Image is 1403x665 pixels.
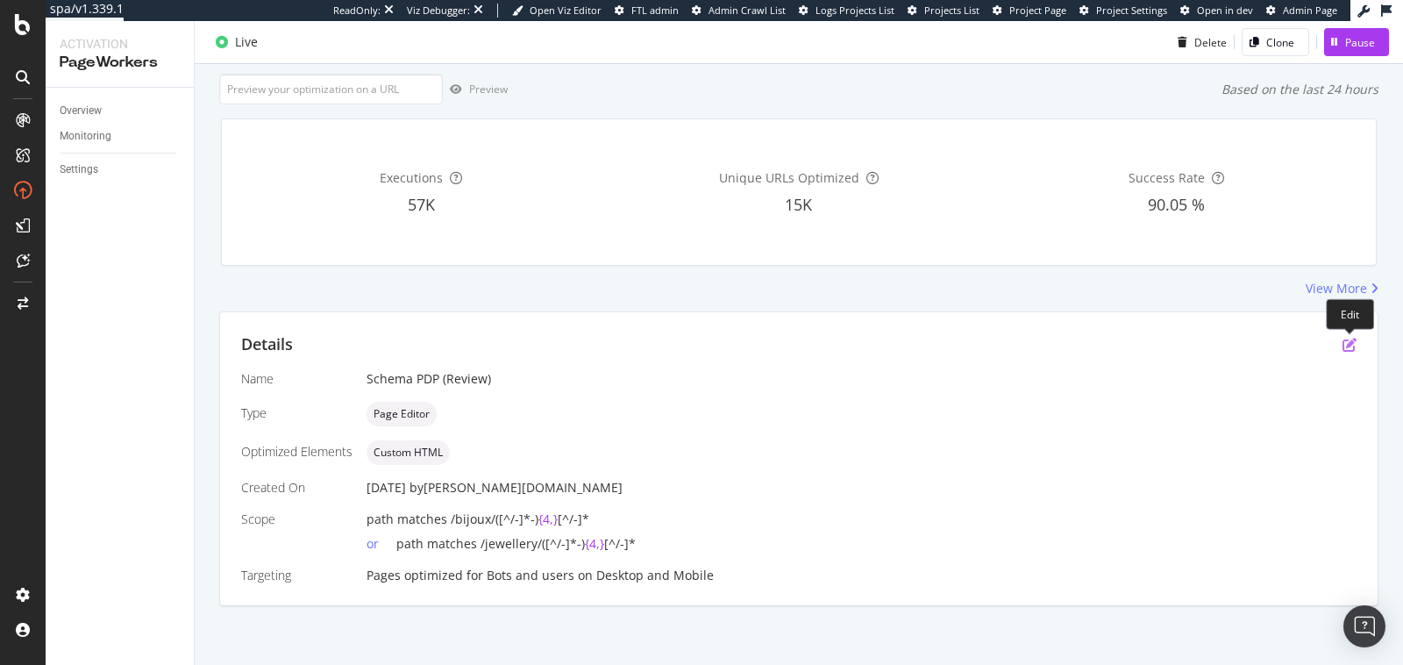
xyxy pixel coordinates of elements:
[1009,4,1066,17] span: Project Page
[558,511,589,527] span: [^/-]*
[241,443,353,461] div: Optimized Elements
[396,535,585,552] span: path matches /jewellery/([^/-]*-)
[1129,169,1205,186] span: Success Rate
[585,535,604,552] span: {4,}
[367,440,450,465] div: neutral label
[1345,34,1375,49] div: Pause
[512,4,602,18] a: Open Viz Editor
[924,4,979,17] span: Projects List
[60,35,180,53] div: Activation
[408,194,435,215] span: 57K
[60,127,111,146] div: Monitoring
[1194,34,1227,49] div: Delete
[469,82,508,97] div: Preview
[1197,4,1253,17] span: Open in dev
[443,75,508,104] button: Preview
[615,4,679,18] a: FTL admin
[538,511,558,527] span: {4,}
[367,535,396,553] div: or
[1171,28,1227,56] button: Delete
[1148,194,1205,215] span: 90.05 %
[60,102,182,120] a: Overview
[374,409,430,419] span: Page Editor
[367,370,1357,388] div: Schema PDP (Review)
[631,4,679,17] span: FTL admin
[709,4,786,17] span: Admin Crawl List
[596,567,714,584] div: Desktop and Mobile
[367,402,437,426] div: neutral label
[993,4,1066,18] a: Project Page
[1283,4,1337,17] span: Admin Page
[60,127,182,146] a: Monitoring
[410,479,623,497] div: by [PERSON_NAME][DOMAIN_NAME]
[1306,280,1378,297] a: View More
[333,4,381,18] div: ReadOnly:
[60,161,182,179] a: Settings
[241,479,353,497] div: Created On
[692,4,786,18] a: Admin Crawl List
[815,4,894,17] span: Logs Projects List
[1096,4,1167,17] span: Project Settings
[380,169,443,186] span: Executions
[367,567,1357,584] div: Pages optimized for on
[487,567,574,584] div: Bots and users
[219,74,443,104] input: Preview your optimization on a URL
[908,4,979,18] a: Projects List
[241,370,353,388] div: Name
[1343,605,1385,647] div: Open Intercom Messenger
[1221,81,1378,98] div: Based on the last 24 hours
[1266,4,1337,18] a: Admin Page
[719,169,859,186] span: Unique URLs Optimized
[785,194,812,215] span: 15K
[241,333,293,356] div: Details
[241,567,353,584] div: Targeting
[1180,4,1253,18] a: Open in dev
[1266,34,1294,49] div: Clone
[1242,28,1309,56] button: Clone
[374,447,443,458] span: Custom HTML
[60,102,102,120] div: Overview
[1306,280,1367,297] div: View More
[1342,338,1357,352] div: pen-to-square
[235,33,258,51] div: Live
[407,4,470,18] div: Viz Debugger:
[241,511,353,528] div: Scope
[367,511,538,527] span: path matches /bijoux/([^/-]*-)
[799,4,894,18] a: Logs Projects List
[60,161,98,179] div: Settings
[1324,28,1389,56] button: Pause
[530,4,602,17] span: Open Viz Editor
[604,535,636,552] span: [^/-]*
[1079,4,1167,18] a: Project Settings
[1326,299,1374,330] div: Edit
[367,479,1357,497] div: [DATE]
[241,404,353,422] div: Type
[60,53,180,73] div: PageWorkers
